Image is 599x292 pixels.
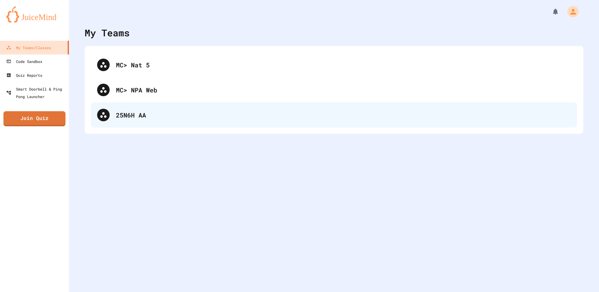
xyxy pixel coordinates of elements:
[540,6,561,17] div: My Notifications
[85,26,130,40] div: My Teams
[116,110,571,120] div: 25N6H AA
[6,71,42,79] div: Quiz Reports
[6,85,66,100] div: Smart Doorbell & Ping Pong Launcher
[91,52,577,77] div: MC> Nat 5
[116,85,571,95] div: MC> NPA Web
[91,102,577,128] div: 25N6H AA
[6,58,42,65] div: Code Sandbox
[116,60,571,70] div: MC> Nat 5
[3,111,65,126] a: Join Quiz
[91,77,577,102] div: MC> NPA Web
[6,44,51,51] div: My Teams/Classes
[561,4,580,19] div: My Account
[6,6,63,23] img: logo-orange.svg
